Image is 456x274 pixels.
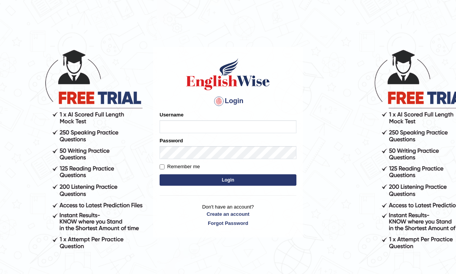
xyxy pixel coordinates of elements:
img: Logo of English Wise sign in for intelligent practice with AI [185,57,271,91]
label: Username [160,111,184,118]
input: Remember me [160,164,165,169]
p: Don't have an account? [160,203,296,227]
a: Create an account [160,210,296,218]
a: Forgot Password [160,220,296,227]
button: Login [160,174,296,186]
label: Password [160,137,183,144]
label: Remember me [160,163,200,170]
h4: Login [160,95,296,107]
